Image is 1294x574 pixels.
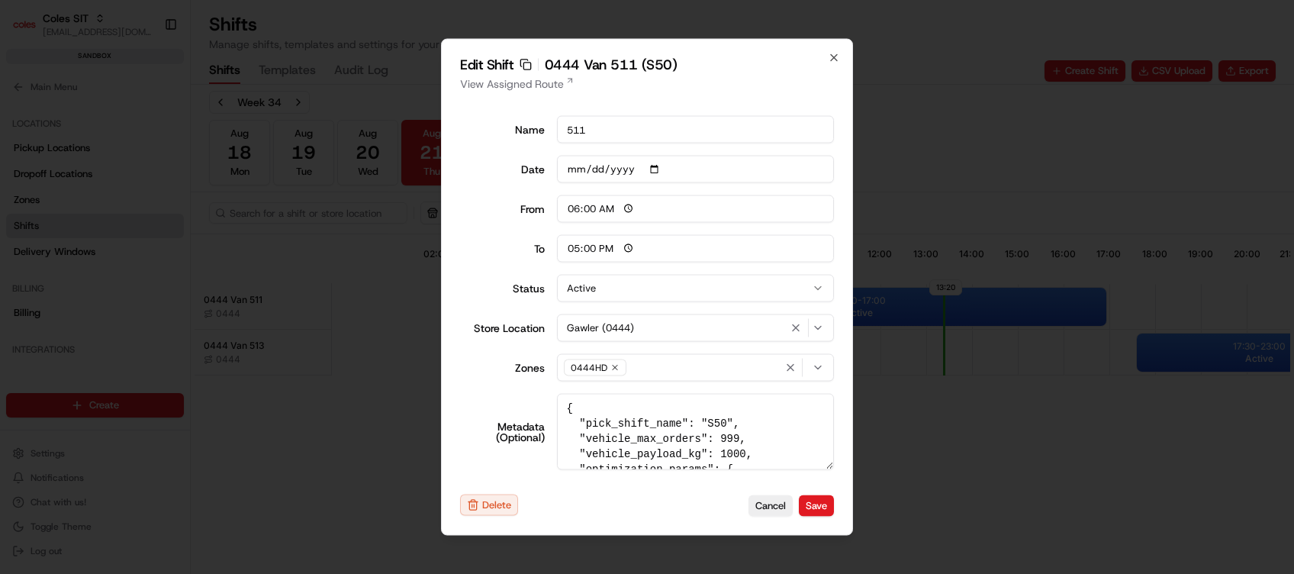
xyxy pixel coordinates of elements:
[31,221,117,237] span: Knowledge Base
[460,323,545,334] label: Store Location
[52,146,250,161] div: Start new chat
[557,394,835,470] textarea: { "pick_shift_name": "S50", "vehicle_max_orders": 999, "vehicle_payload_kg": 1000, "optimization_...
[460,243,545,254] div: To
[460,363,545,373] label: Zones
[15,223,27,235] div: 📗
[129,223,141,235] div: 💻
[460,58,834,72] h2: Edit Shift
[460,204,545,214] div: From
[557,116,835,143] input: Shift name
[15,61,278,85] p: Welcome 👋
[52,161,193,173] div: We're available if you need us!
[571,362,607,374] span: 0444HD
[557,314,835,342] button: Gawler (0444)
[799,495,834,516] button: Save
[748,495,793,516] button: Cancel
[567,321,634,335] span: Gawler (0444)
[259,150,278,169] button: Start new chat
[9,215,123,243] a: 📗Knowledge Base
[15,146,43,173] img: 1736555255976-a54dd68f-1ca7-489b-9aae-adbdc363a1c4
[460,495,518,516] button: Delete
[460,124,545,135] label: Name
[460,421,545,443] label: Metadata (Optional)
[152,259,185,270] span: Pylon
[123,215,251,243] a: 💻API Documentation
[557,354,835,382] button: 0444HD
[460,283,545,294] label: Status
[545,58,678,72] span: 0444 Van 511 (S50)
[40,98,252,114] input: Clear
[108,258,185,270] a: Powered byPylon
[144,221,245,237] span: API Documentation
[460,164,545,175] label: Date
[460,76,834,92] a: View Assigned Route
[15,15,46,46] img: Nash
